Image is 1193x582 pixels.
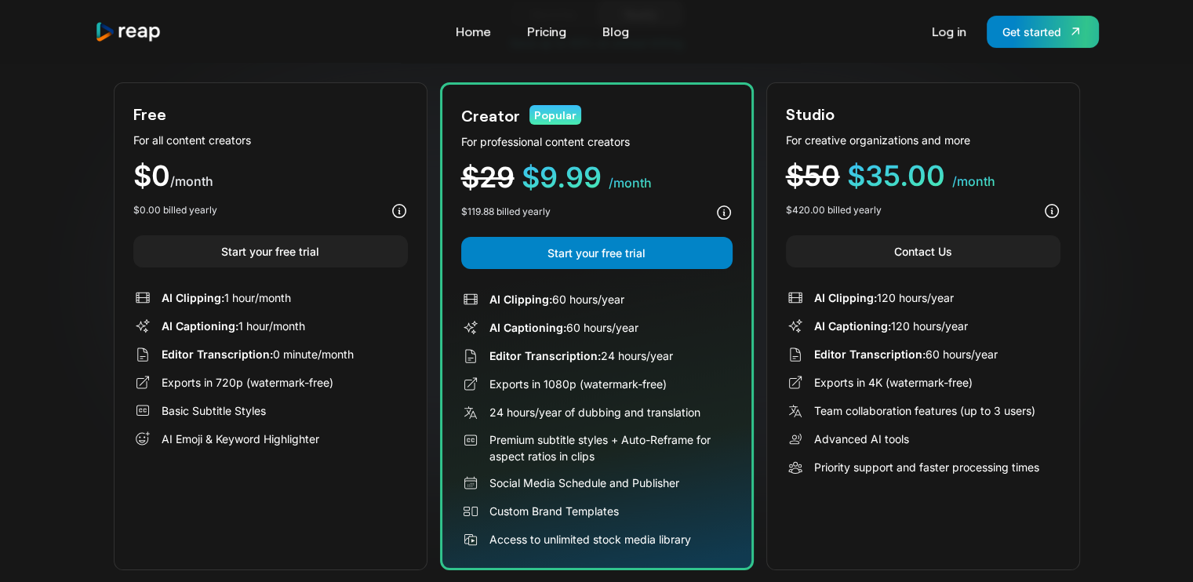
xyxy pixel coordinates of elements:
span: $35.00 [847,158,945,193]
span: AI Clipping: [814,291,877,304]
div: Studio [786,102,835,125]
span: AI Captioning: [814,319,891,333]
div: Free [133,102,166,125]
a: Start your free trial [461,237,733,269]
div: 1 hour/month [162,318,305,334]
span: AI Clipping: [162,291,224,304]
div: Team collaboration features (up to 3 users) [814,402,1035,419]
div: 60 hours/year [489,291,624,307]
span: $50 [786,158,840,193]
div: 60 hours/year [489,319,638,336]
a: Home [448,19,499,44]
span: /month [609,175,652,191]
span: $29 [461,160,515,195]
span: AI Captioning: [162,319,238,333]
div: 1 hour/month [162,289,291,306]
div: Get started [1002,24,1061,40]
div: Advanced AI tools [814,431,909,447]
span: Editor Transcription: [489,349,601,362]
div: Exports in 1080p (watermark-free) [489,376,667,392]
span: Editor Transcription: [162,347,273,361]
div: 24 hours/year of dubbing and translation [489,404,700,420]
div: Exports in 4K (watermark-free) [814,374,973,391]
a: Get started [987,16,1099,48]
div: 120 hours/year [814,318,968,334]
div: Social Media Schedule and Publisher [489,475,679,491]
div: For creative organizations and more [786,132,1060,148]
a: Start your free trial [133,235,408,267]
div: Popular [529,105,581,125]
div: Priority support and faster processing times [814,459,1039,475]
div: For all content creators [133,132,408,148]
span: Editor Transcription: [814,347,926,361]
div: For professional content creators [461,133,733,150]
span: $9.99 [522,160,602,195]
span: /month [952,173,995,189]
div: Custom Brand Templates [489,503,619,519]
div: Exports in 720p (watermark-free) [162,374,333,391]
div: 24 hours/year [489,347,673,364]
span: AI Captioning: [489,321,566,334]
a: Log in [924,19,974,44]
a: Pricing [519,19,574,44]
div: Premium subtitle styles + Auto-Reframe for aspect ratios in clips [489,431,733,464]
div: $119.88 billed yearly [461,205,551,219]
span: /month [170,173,213,189]
a: Contact Us [786,235,1060,267]
div: 0 minute/month [162,346,354,362]
div: 60 hours/year [814,346,998,362]
a: Blog [595,19,637,44]
div: $0 [133,162,408,191]
div: $420.00 billed yearly [786,203,882,217]
img: reap logo [95,21,162,42]
span: AI Clipping: [489,293,552,306]
div: Basic Subtitle Styles [162,402,266,419]
div: Creator [461,104,520,127]
div: AI Emoji & Keyword Highlighter [162,431,319,447]
a: home [95,21,162,42]
div: 120 hours/year [814,289,954,306]
div: Access to unlimited stock media library [489,531,691,547]
div: $0.00 billed yearly [133,203,217,217]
